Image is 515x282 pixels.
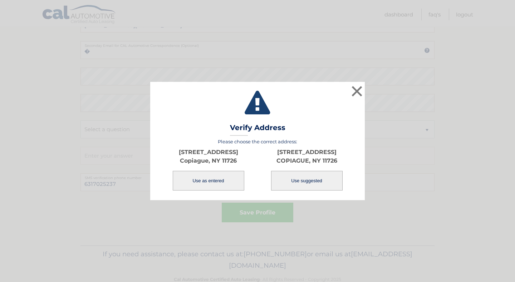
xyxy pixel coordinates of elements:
[173,171,244,191] button: Use as entered
[159,148,257,165] p: [STREET_ADDRESS] Copiague, NY 11726
[159,139,356,191] div: Please choose the correct address:
[257,148,356,165] p: [STREET_ADDRESS] COPIAGUE, NY 11726
[230,123,285,136] h3: Verify Address
[350,84,364,98] button: ×
[271,171,343,191] button: Use suggested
